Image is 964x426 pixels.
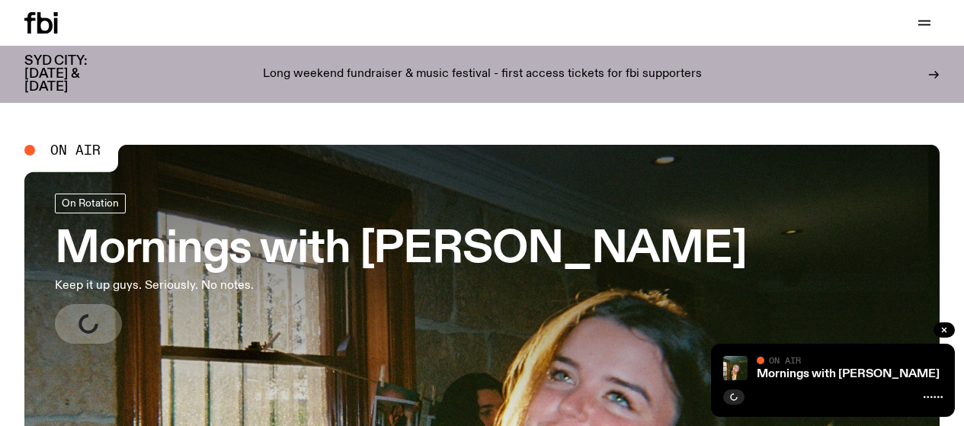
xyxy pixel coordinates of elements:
[55,229,747,271] h3: Mornings with [PERSON_NAME]
[769,355,801,365] span: On Air
[62,197,119,209] span: On Rotation
[723,356,748,380] img: Freya smiles coyly as she poses for the image.
[50,143,101,157] span: On Air
[55,194,126,213] a: On Rotation
[24,55,122,94] h3: SYD CITY: [DATE] & [DATE]
[55,194,747,344] a: Mornings with [PERSON_NAME]Keep it up guys. Seriously. No notes.
[263,68,702,82] p: Long weekend fundraiser & music festival - first access tickets for fbi supporters
[55,277,445,295] p: Keep it up guys. Seriously. No notes.
[757,368,940,380] a: Mornings with [PERSON_NAME]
